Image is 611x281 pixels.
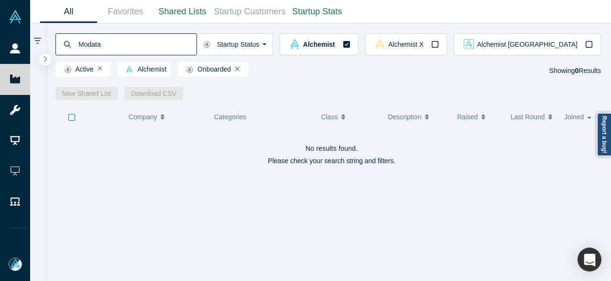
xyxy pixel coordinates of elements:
button: Last Round [511,107,554,127]
button: Description [388,107,447,127]
button: alchemistx Vault LogoAlchemist X [365,33,447,55]
span: Class [321,107,338,127]
a: Shared Lists [154,0,211,23]
button: alchemist Vault LogoAlchemist [280,33,358,55]
button: Joined [564,107,594,127]
a: Startup Stats [289,0,346,23]
span: Alchemist X [388,41,424,48]
button: Raised [457,107,501,127]
img: alchemist_aj Vault Logo [464,39,474,49]
input: Search by company name, class, customer, one-liner or category [77,33,196,55]
span: Description [388,107,421,127]
a: Startup Customers [211,0,289,23]
img: Alchemist Vault Logo [9,10,22,23]
a: All [40,0,97,23]
span: Alchemist [121,66,166,73]
span: Last Round [511,107,545,127]
button: alchemist_aj Vault LogoAlchemist [GEOGRAPHIC_DATA] [454,33,601,55]
button: Startup Status [196,33,273,55]
button: Class [321,107,373,127]
button: Download CSV [124,87,183,100]
img: alchemist Vault Logo [126,66,133,73]
img: Startup status [203,41,210,48]
span: Categories [214,113,246,121]
button: Company [129,107,199,127]
span: Joined [564,107,584,127]
img: Startup status [186,66,193,73]
img: alchemistx Vault Logo [375,39,385,49]
button: Remove Filter [98,65,102,72]
span: Raised [457,107,478,127]
a: Favorites [97,0,154,23]
button: New Shared List [55,87,118,100]
span: Onboarded [182,66,231,73]
img: alchemist Vault Logo [290,39,300,49]
p: Please check your search string and filters. [55,156,609,166]
strong: 0 [575,67,579,74]
img: Startup status [64,66,71,73]
button: Remove Filter [235,65,240,72]
span: Showing Results [549,67,601,74]
a: Report a bug! [597,113,611,156]
span: Alchemist [GEOGRAPHIC_DATA] [477,41,578,48]
h4: No results found. [55,145,609,153]
span: Active [60,66,94,73]
img: Mia Scott's Account [9,258,22,271]
span: Alchemist [303,41,335,48]
span: Company [129,107,157,127]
